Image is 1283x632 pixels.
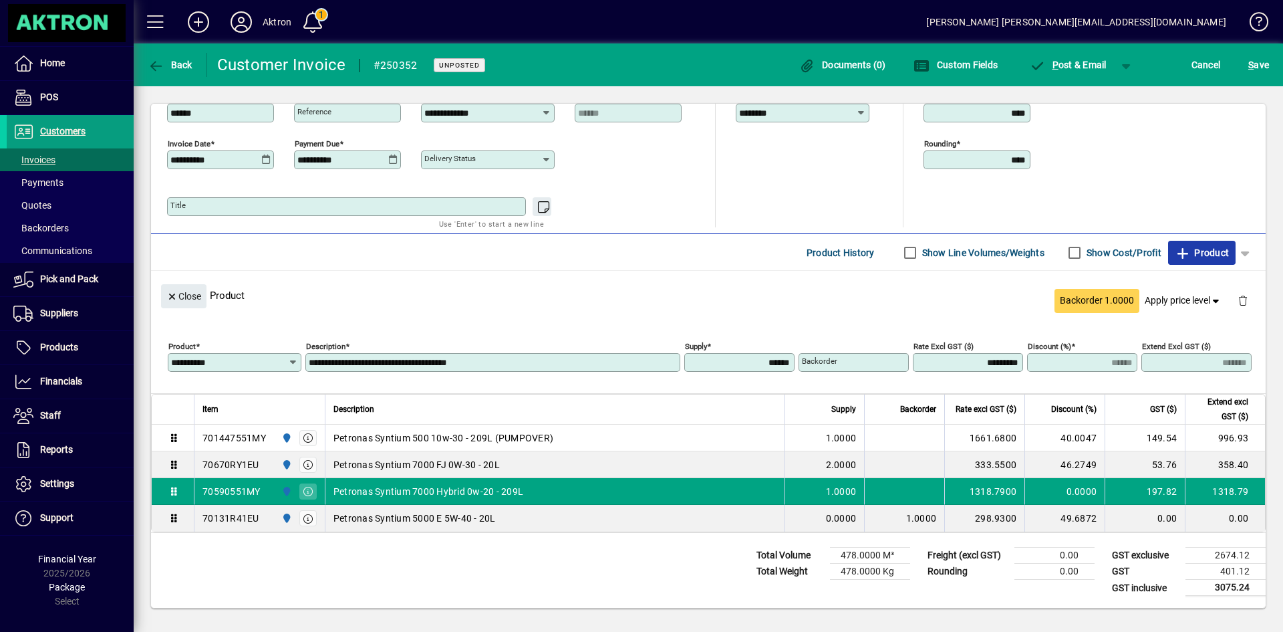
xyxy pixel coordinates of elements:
[926,11,1226,33] div: [PERSON_NAME] [PERSON_NAME][EMAIL_ADDRESS][DOMAIN_NAME]
[953,431,1016,445] div: 1661.6800
[1168,241,1236,265] button: Product
[1142,342,1211,351] mat-label: Extend excl GST ($)
[1024,478,1105,505] td: 0.0000
[953,512,1016,525] div: 298.9300
[333,402,374,417] span: Description
[7,433,134,467] a: Reports
[1227,284,1259,316] button: Delete
[295,139,339,148] mat-label: Payment due
[924,139,956,148] mat-label: Rounding
[1024,505,1105,532] td: 49.6872
[1191,54,1221,76] span: Cancel
[826,458,857,471] span: 2.0000
[7,399,134,433] a: Staff
[1024,451,1105,478] td: 46.2749
[1185,548,1266,564] td: 2674.12
[1248,60,1254,70] span: S
[1014,548,1095,564] td: 0.00
[1054,289,1139,313] button: Backorder 1.0000
[40,342,78,352] span: Products
[1029,60,1107,70] span: ost & Email
[333,485,523,498] span: Petronas Syntium 7000 Hybrid 0w-20 - 209L
[13,223,69,233] span: Backorders
[40,478,74,489] span: Settings
[424,154,476,163] mat-label: Delivery status
[807,242,875,264] span: Product History
[40,444,73,455] span: Reports
[921,564,1014,580] td: Rounding
[1185,580,1266,597] td: 3075.24
[170,201,186,210] mat-label: Title
[7,239,134,262] a: Communications
[217,54,346,76] div: Customer Invoice
[1105,564,1185,580] td: GST
[40,58,65,68] span: Home
[1051,402,1097,417] span: Discount (%)
[202,485,261,498] div: 70590551MY
[1022,53,1113,77] button: Post & Email
[1188,53,1224,77] button: Cancel
[1185,451,1265,478] td: 358.40
[1060,294,1134,308] span: Backorder 1.0000
[7,365,134,399] a: Financials
[1185,505,1265,532] td: 0.00
[263,11,291,33] div: Aktron
[826,431,857,445] span: 1.0000
[220,10,263,34] button: Profile
[7,502,134,535] a: Support
[202,458,259,471] div: 70670RY1EU
[439,216,544,231] mat-hint: Use 'Enter' to start a new line
[134,53,207,77] app-page-header-button: Back
[13,200,51,211] span: Quotes
[13,177,63,188] span: Payments
[144,53,196,77] button: Back
[1185,425,1265,451] td: 996.93
[278,431,293,445] span: HAMILTON
[38,554,96,564] span: Financial Year
[7,467,134,501] a: Settings
[1024,425,1105,451] td: 40.0047
[1105,451,1185,478] td: 53.76
[148,60,192,70] span: Back
[297,107,331,116] mat-label: Reference
[333,431,553,445] span: Petronas Syntium 500 10w-30 - 209L (PUMPOVER)
[40,410,61,421] span: Staff
[953,458,1016,471] div: 333.5500
[910,53,1001,77] button: Custom Fields
[830,548,910,564] td: 478.0000 M³
[1175,242,1229,264] span: Product
[40,126,86,136] span: Customers
[49,582,85,593] span: Package
[7,217,134,239] a: Backorders
[40,92,58,102] span: POS
[1105,548,1185,564] td: GST exclusive
[7,331,134,364] a: Products
[168,342,196,351] mat-label: Product
[40,512,74,523] span: Support
[1248,54,1269,76] span: ave
[1084,246,1161,259] label: Show Cost/Profit
[956,402,1016,417] span: Rate excl GST ($)
[953,485,1016,498] div: 1318.7900
[913,60,998,70] span: Custom Fields
[151,271,1266,320] div: Product
[1028,342,1071,351] mat-label: Discount (%)
[1105,478,1185,505] td: 197.82
[333,512,496,525] span: Petronas Syntium 5000 E 5W-40 - 20L
[7,81,134,114] a: POS
[1185,564,1266,580] td: 401.12
[7,148,134,171] a: Invoices
[831,402,856,417] span: Supply
[7,263,134,296] a: Pick and Pack
[333,458,500,471] span: Petronas Syntium 7000 FJ 0W-30 - 20L
[278,484,293,499] span: HAMILTON
[40,308,78,318] span: Suppliers
[7,194,134,217] a: Quotes
[439,61,480,70] span: Unposted
[826,485,857,498] span: 1.0000
[830,564,910,580] td: 478.0000 Kg
[685,342,707,351] mat-label: Supply
[7,297,134,330] a: Suppliers
[1139,289,1228,313] button: Apply price level
[7,171,134,194] a: Payments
